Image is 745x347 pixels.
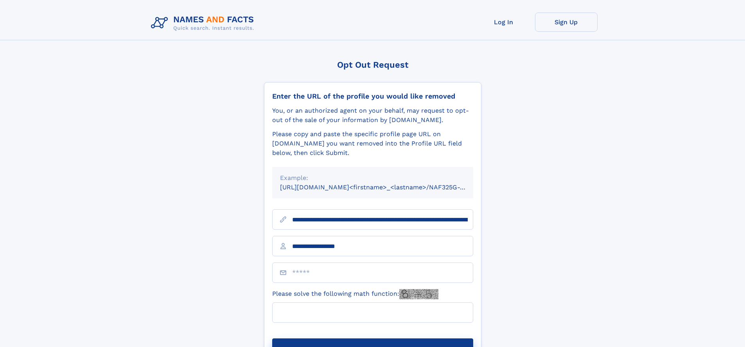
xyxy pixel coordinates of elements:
[272,106,473,125] div: You, or an authorized agent on your behalf, may request to opt-out of the sale of your informatio...
[148,13,260,34] img: Logo Names and Facts
[272,92,473,101] div: Enter the URL of the profile you would like removed
[280,173,465,183] div: Example:
[280,183,488,191] small: [URL][DOMAIN_NAME]<firstname>_<lastname>/NAF325G-xxxxxxxx
[264,60,481,70] div: Opt Out Request
[472,13,535,32] a: Log In
[272,129,473,158] div: Please copy and paste the specific profile page URL on [DOMAIN_NAME] you want removed into the Pr...
[272,289,438,299] label: Please solve the following math function:
[535,13,598,32] a: Sign Up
